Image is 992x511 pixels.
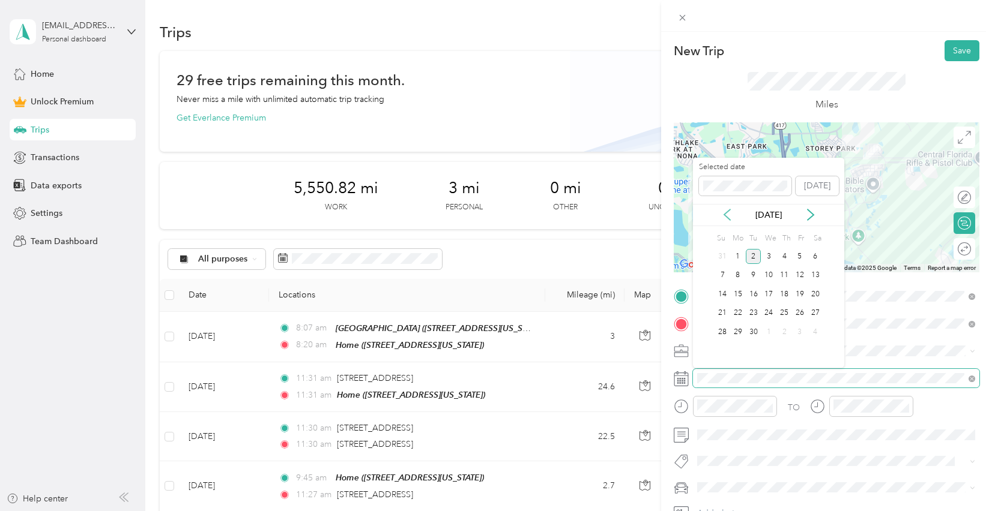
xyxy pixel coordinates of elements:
a: Terms (opens in new tab) [904,264,921,271]
div: 2 [776,324,792,339]
div: TO [788,401,800,414]
p: [DATE] [743,209,794,221]
div: 3 [792,324,808,339]
p: New Trip [674,43,724,59]
div: 14 [715,287,730,302]
span: Map data ©2025 Google [831,264,897,271]
img: Google [677,257,716,272]
div: 26 [792,306,808,321]
div: 15 [730,287,746,302]
div: 10 [761,268,776,283]
div: 2 [746,249,761,264]
div: 21 [715,306,730,321]
div: 30 [746,324,761,339]
div: Fr [796,230,808,247]
div: 19 [792,287,808,302]
div: 9 [746,268,761,283]
div: 7 [715,268,730,283]
a: Report a map error [928,264,976,271]
div: 29 [730,324,746,339]
div: 23 [746,306,761,321]
div: Tu [748,230,759,247]
div: Th [781,230,792,247]
div: Sa [812,230,823,247]
a: Open this area in Google Maps (opens a new window) [677,257,716,272]
div: Mo [730,230,743,247]
div: 17 [761,287,776,302]
div: 3 [761,249,776,264]
div: 31 [715,249,730,264]
button: Save [945,40,979,61]
div: 4 [808,324,823,339]
div: 4 [776,249,792,264]
div: 24 [761,306,776,321]
div: 6 [808,249,823,264]
div: 1 [761,324,776,339]
div: 5 [792,249,808,264]
div: We [763,230,776,247]
div: 22 [730,306,746,321]
div: 8 [730,268,746,283]
div: 20 [808,287,823,302]
div: 11 [776,268,792,283]
div: 28 [715,324,730,339]
button: [DATE] [796,176,839,196]
div: Su [715,230,726,247]
div: 25 [776,306,792,321]
div: 13 [808,268,823,283]
iframe: Everlance-gr Chat Button Frame [925,444,992,511]
div: 27 [808,306,823,321]
div: 18 [776,287,792,302]
div: 16 [746,287,761,302]
p: Miles [815,97,838,112]
label: Selected date [699,162,791,173]
div: 1 [730,249,746,264]
div: 12 [792,268,808,283]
